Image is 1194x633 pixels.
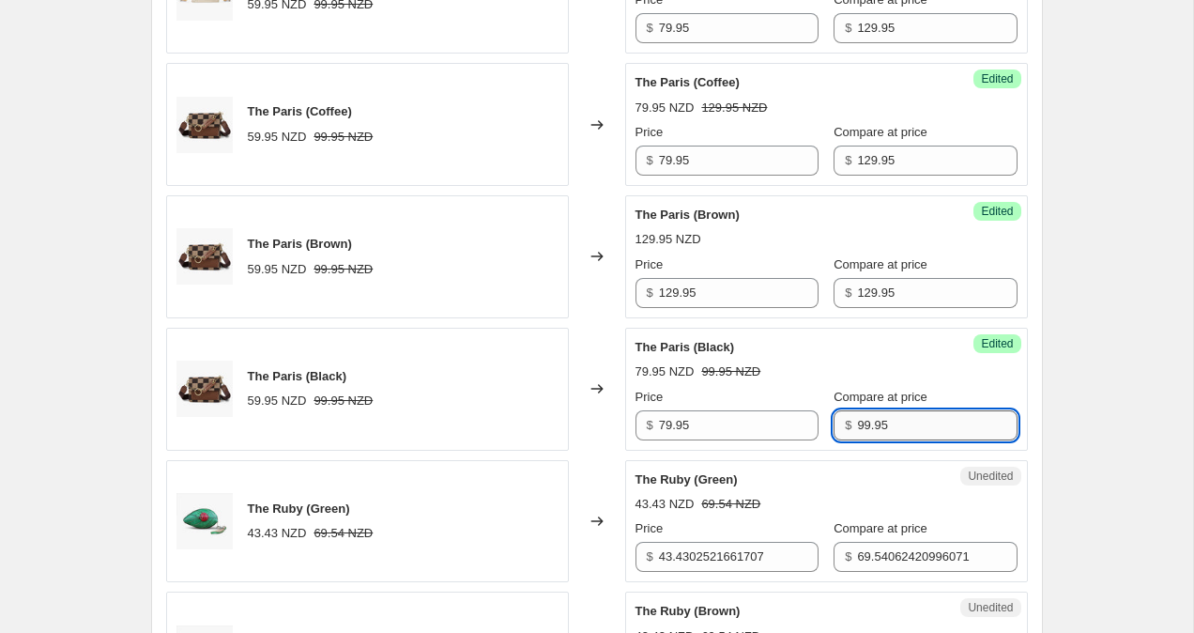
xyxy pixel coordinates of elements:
div: 59.95 NZD [248,392,307,410]
span: The Paris (Coffee) [248,104,352,118]
span: The Ruby (Brown) [635,604,741,618]
span: The Paris (Black) [248,369,347,383]
div: 79.95 NZD [635,99,695,117]
span: $ [647,549,653,564]
span: Compare at price [834,125,927,139]
img: IMG_7969_80x.webp [176,228,233,285]
strike: 69.54 NZD [314,524,373,543]
span: Price [635,390,664,404]
strike: 99.95 NZD [314,128,373,147]
div: 43.43 NZD [248,524,307,543]
span: Price [635,257,664,271]
span: Edited [981,204,1013,219]
span: $ [845,153,851,167]
span: $ [845,286,851,300]
strike: 99.95 NZD [701,363,760,381]
strike: 99.95 NZD [314,260,373,279]
div: 59.95 NZD [248,260,307,279]
span: Compare at price [834,390,927,404]
img: IMG_7969_80x.webp [176,361,233,417]
span: $ [845,21,851,35]
div: 43.43 NZD [635,495,695,514]
span: Edited [981,336,1013,351]
span: Unedited [968,469,1013,484]
span: Compare at price [834,257,927,271]
span: The Paris (Brown) [635,208,740,222]
span: The Paris (Brown) [248,237,352,251]
span: Price [635,125,664,139]
img: H83b8646487ba40b6ac02db81545b8692O_80x.jpg [176,493,233,549]
span: $ [845,549,851,564]
span: Unedited [968,600,1013,615]
div: 79.95 NZD [635,363,695,381]
span: The Paris (Coffee) [635,75,740,89]
div: 129.95 NZD [635,230,701,249]
span: The Paris (Black) [635,340,735,354]
span: $ [647,418,653,432]
span: Price [635,521,664,535]
span: $ [845,418,851,432]
img: IMG_7969_80x.webp [176,97,233,153]
span: $ [647,286,653,300]
span: $ [647,153,653,167]
span: $ [647,21,653,35]
div: 59.95 NZD [248,128,307,147]
span: The Ruby (Green) [248,502,350,516]
span: Compare at price [834,521,927,535]
strike: 99.95 NZD [314,392,373,410]
span: Edited [981,71,1013,86]
strike: 69.54 NZD [701,495,760,514]
span: The Ruby (Green) [635,472,738,486]
strike: 129.95 NZD [701,99,767,117]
